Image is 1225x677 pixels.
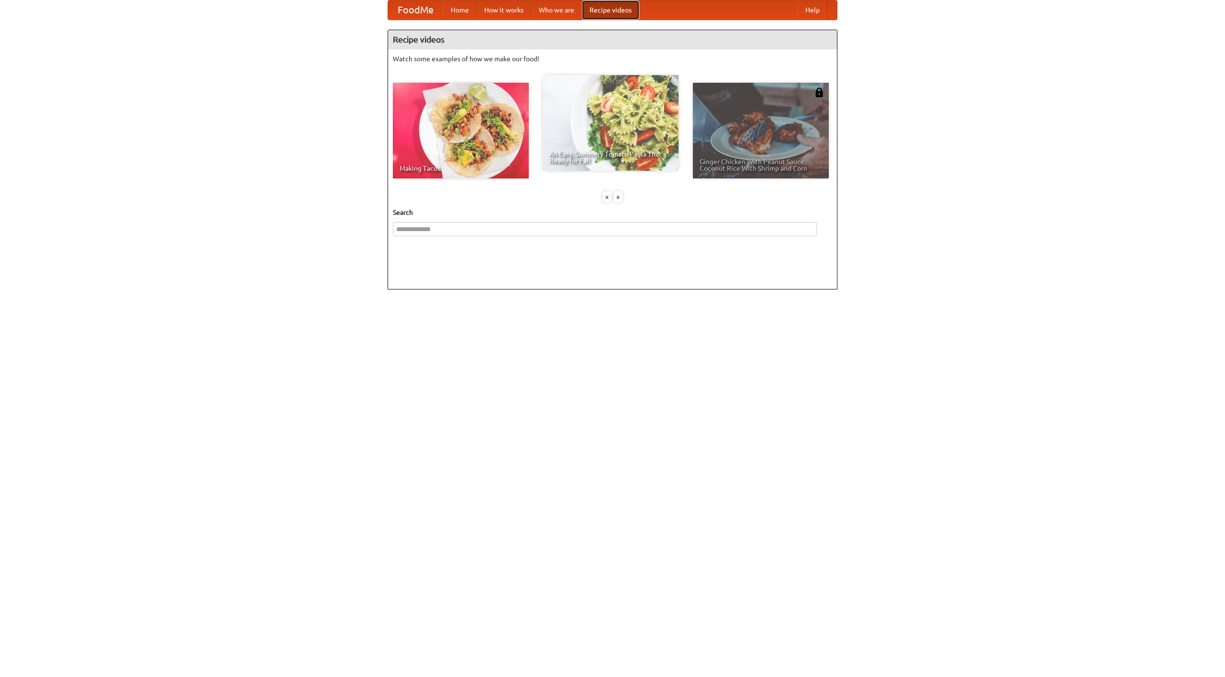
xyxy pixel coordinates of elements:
div: » [614,191,623,203]
a: FoodMe [388,0,443,20]
a: An Easy, Summery Tomato Pasta That's Ready for Fall [543,75,679,171]
span: Making Tacos [400,165,522,172]
a: Home [443,0,477,20]
p: Watch some examples of how we make our food! [393,54,832,64]
a: How it works [477,0,531,20]
a: Help [798,0,827,20]
a: Making Tacos [393,83,529,178]
a: Who we are [531,0,582,20]
img: 483408.png [814,88,824,97]
div: « [602,191,611,203]
h4: Recipe videos [388,30,837,49]
h5: Search [393,208,832,217]
a: Recipe videos [582,0,639,20]
span: An Easy, Summery Tomato Pasta That's Ready for Fall [549,151,672,164]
